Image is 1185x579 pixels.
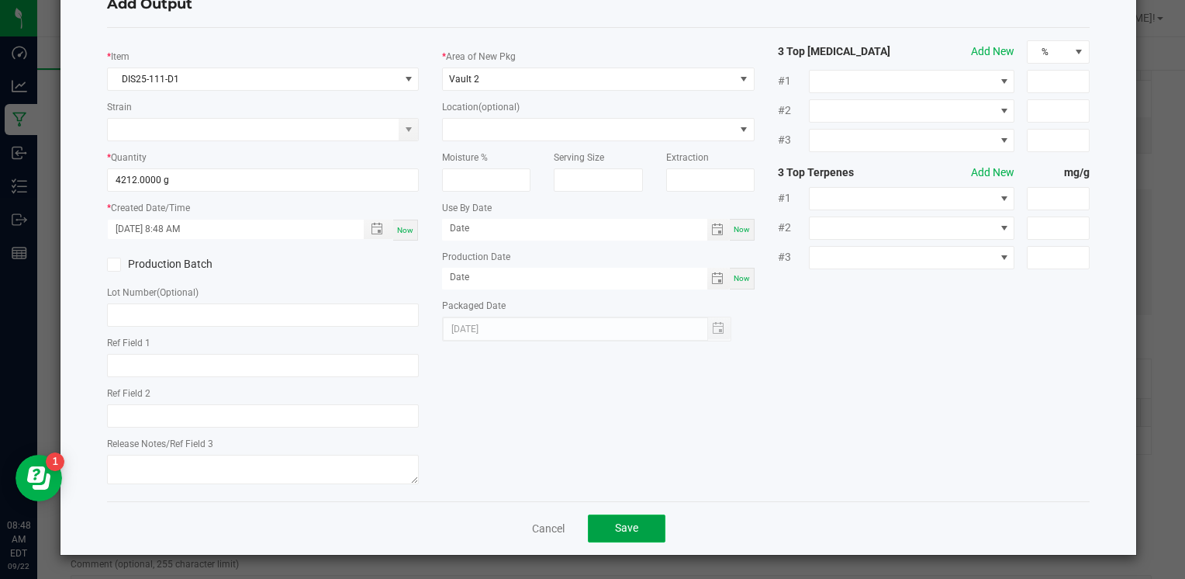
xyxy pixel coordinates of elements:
span: Now [734,274,750,283]
span: #3 [778,132,809,148]
span: #1 [778,190,809,206]
strong: mg/g [1027,165,1089,181]
label: Ref Field 1 [107,336,150,350]
span: #2 [778,220,809,236]
input: Created Datetime [108,220,347,239]
span: Toggle popup [364,220,394,239]
label: Quantity [111,151,147,165]
label: Release Notes/Ref Field 3 [107,437,213,451]
span: (optional) [478,102,520,113]
span: Vault 2 [449,74,479,85]
span: DIS25-111-D1 [108,68,399,90]
input: Date [442,268,707,287]
label: Use By Date [442,201,492,215]
iframe: Resource center [16,455,62,501]
span: #1 [778,73,809,89]
label: Packaged Date [442,299,506,313]
label: Location [442,100,520,114]
span: Now [397,226,413,234]
span: (Optional) [157,287,199,298]
strong: 3 Top Terpenes [778,165,903,181]
span: Now [734,225,750,234]
label: Lot Number [107,286,199,300]
strong: 3 Top [MEDICAL_DATA] [778,43,903,60]
label: Ref Field 2 [107,387,150,400]
label: Extraction [666,151,709,165]
a: Cancel [532,521,565,536]
label: Moisture % [442,151,488,165]
button: Save [588,515,665,543]
button: Add New [971,43,1014,60]
span: Toggle calendar [707,268,730,289]
label: Created Date/Time [111,201,190,215]
iframe: Resource center unread badge [46,452,64,471]
button: Add New [971,165,1014,181]
span: #3 [778,249,809,265]
span: Toggle calendar [707,219,730,241]
label: Production Date [442,250,510,264]
span: % [1028,41,1069,63]
label: Area of New Pkg [446,50,516,64]
span: Save [615,522,638,534]
input: Date [442,219,707,238]
label: Item [111,50,130,64]
label: Serving Size [554,151,604,165]
span: #2 [778,102,809,119]
label: Strain [107,100,132,114]
label: Production Batch [107,256,251,272]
